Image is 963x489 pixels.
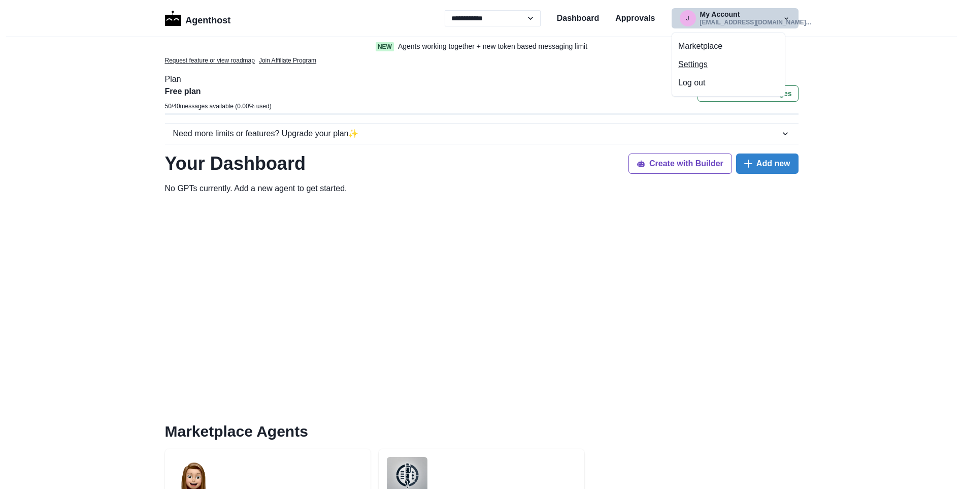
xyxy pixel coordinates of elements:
[672,37,785,55] button: Marketplace
[628,154,732,174] button: Create with Builder
[165,422,799,441] h2: Marketplace Agents
[398,41,587,52] p: Agents working together + new token based messaging limit
[376,42,394,51] span: New
[165,11,182,26] img: Logo
[672,55,785,74] button: Settings
[165,56,255,65] a: Request feature or view roadmap
[185,10,230,27] p: Agenthost
[259,56,316,65] a: Join Affiliate Program
[165,73,799,85] p: Plan
[165,102,272,111] p: 50 / 40 messages available ( 0.00 % used)
[615,12,655,24] a: Approvals
[165,10,231,27] a: LogoAgenthost
[165,182,799,195] p: No GPTs currently. Add a new agent to get started .
[557,12,600,24] a: Dashboard
[698,85,799,113] a: Purchase more messages
[672,74,785,92] button: Log out
[354,41,609,52] a: NewAgents working together + new token based messaging limit
[165,85,272,98] p: Free plan
[165,152,306,174] h1: Your Dashboard
[165,124,799,144] button: Need more limits or features? Upgrade your plan✨
[173,128,780,140] div: Need more limits or features? Upgrade your plan ✨
[736,154,799,174] button: Add new
[672,8,799,28] button: jharricts@gmail.comMy Account[EMAIL_ADDRESS][DOMAIN_NAME]...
